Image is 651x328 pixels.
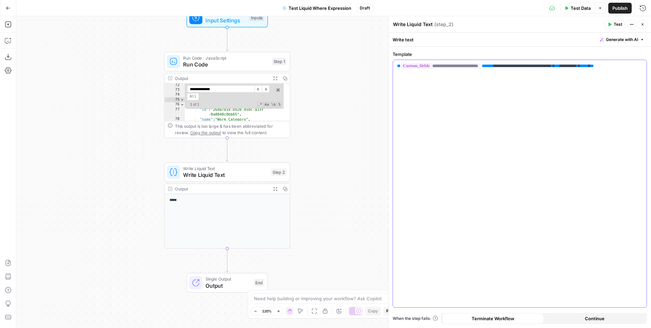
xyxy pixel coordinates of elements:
[606,37,638,43] span: Generate with AI
[190,130,221,135] span: Copy the output
[175,123,287,136] div: This output is too large & has been abbreviated for review. to view the full content.
[264,102,270,108] span: CaseSensitive Search
[393,21,433,28] textarea: Write Liquid Text
[164,97,185,102] div: 75
[254,279,264,287] div: End
[472,315,514,322] span: Terminate Workflow
[614,21,622,27] span: Test
[597,35,647,44] button: Generate with AI
[262,85,269,93] span: ​
[257,102,263,108] span: RegExp Search
[164,273,290,293] div: Single OutputOutputEnd
[605,20,625,29] button: Test
[226,138,228,162] g: Edge from step_1 to step_2
[434,21,453,28] span: ( step_2 )
[205,282,250,290] span: Output
[383,307,400,315] button: Paste
[183,171,268,179] span: Write Liquid Text
[164,8,290,27] div: WorkflowInput SettingsInputs
[368,308,378,314] span: Copy
[272,58,287,65] div: Step 1
[393,51,647,58] label: Template
[262,308,272,314] span: 120%
[249,14,264,21] div: Inputs
[180,97,184,102] span: Toggle code folding, rows 75 through 423
[560,3,595,14] button: Test Data
[289,5,351,12] span: Test Liquid Where Expression
[277,102,281,108] span: Search In Selection
[164,162,290,248] div: Write Liquid TextWrite Liquid TextStep 2Output*****
[205,16,246,24] span: Input Settings
[205,276,250,282] span: Single Output
[254,85,262,93] span: ​
[544,313,646,324] button: Continue
[175,186,268,192] div: Output
[164,107,185,117] div: 77
[393,315,438,322] a: When the step fails:
[164,87,185,92] div: 73
[585,315,605,322] span: Continue
[389,33,651,46] div: Write text
[360,5,370,11] span: Draft
[175,75,268,81] div: Output
[180,102,184,107] span: Toggle code folding, rows 76 through 191
[164,93,185,97] div: 74
[271,168,287,176] div: Step 2
[164,102,185,107] div: 76
[571,5,591,12] span: Test Data
[183,55,269,61] span: Run Code · JavaScript
[278,3,355,14] button: Test Liquid Where Expression
[187,93,199,101] span: Alt-Enter
[365,307,381,315] button: Copy
[164,52,290,138] div: Run Code · JavaScriptRun CodeStep 1Output "points": null, "time_estimate": null, "time_spent":0, ...
[183,60,269,68] span: Run Code
[187,102,202,107] span: 1 of 1
[271,102,277,108] span: Whole Word Search
[608,3,632,14] button: Publish
[164,117,185,122] div: 78
[226,27,228,51] g: Edge from start to step_1
[612,5,628,12] span: Publish
[164,83,185,87] div: 72
[183,165,268,172] span: Write Liquid Text
[226,249,228,272] g: Edge from step_2 to end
